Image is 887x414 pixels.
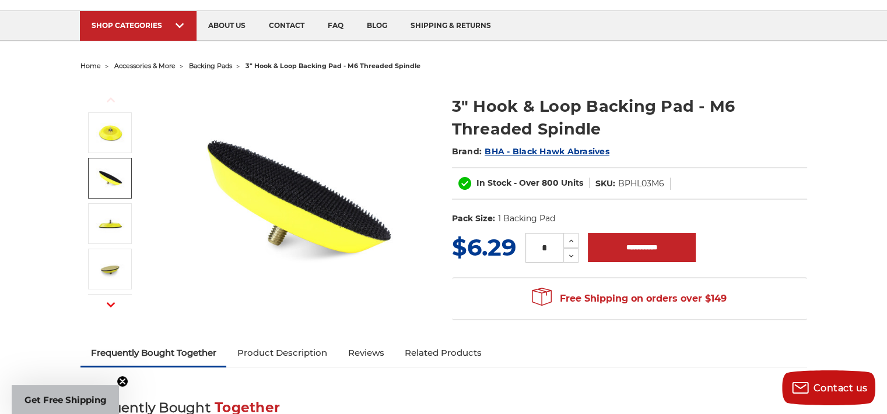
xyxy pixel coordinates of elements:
a: about us [197,11,257,41]
a: contact [257,11,316,41]
a: accessories & more [114,62,176,70]
span: Units [561,178,583,188]
span: In Stock [476,178,511,188]
div: Get Free ShippingClose teaser [12,385,119,414]
span: 800 [542,178,559,188]
a: blog [355,11,399,41]
img: 3-Inch Hook & Loop Backing Pad with M6 Threaded Spindle from Empire Abrasives, to use with abrasi... [180,83,413,316]
span: Free Shipping on orders over $149 [532,287,727,310]
button: Close teaser [117,376,128,387]
h1: 3" Hook & Loop Backing Pad - M6 Threaded Spindle [452,95,807,140]
a: BHA - Black Hawk Abrasives [485,146,609,157]
button: Contact us [782,370,875,405]
span: Get Free Shipping [24,394,107,405]
button: Next [97,292,125,317]
dd: 1 Backing Pad [497,213,555,225]
div: SHOP CATEGORIES [92,21,185,30]
span: 3" hook & loop backing pad - m6 threaded spindle [246,62,420,70]
span: - Over [514,178,539,188]
dd: BPHL03M6 [618,178,664,190]
img: 3-Inch Hook & Loop Backing Pad with M6 Threaded Spindle from Empire Abrasives, to use with abrasi... [96,118,125,147]
button: Previous [97,87,125,112]
a: faq [316,11,355,41]
a: Reviews [337,340,394,366]
img: 3-Inch Hook & Loop Backing Pad with M6 Mandrel, showcasing the textured grip for sanding discs [96,254,125,284]
a: shipping & returns [399,11,503,41]
dt: Pack Size: [452,213,495,225]
a: home [80,62,101,70]
span: $6.29 [452,233,516,261]
a: Frequently Bought Together [80,340,227,366]
dt: SKU: [595,178,615,190]
img: 3-Inch Hook & Loop Pad with an M6 metallic spindle, designed for sturdy and extended use with pow... [96,209,125,238]
span: Contact us [814,383,868,394]
a: Product Description [226,340,337,366]
span: Brand: [452,146,482,157]
a: Related Products [394,340,492,366]
img: 3-Inch Sanding Backing Pad with M6 Threaded Arbor, featuring a secure hook and loop system for ea... [96,164,125,193]
a: backing pads [189,62,232,70]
